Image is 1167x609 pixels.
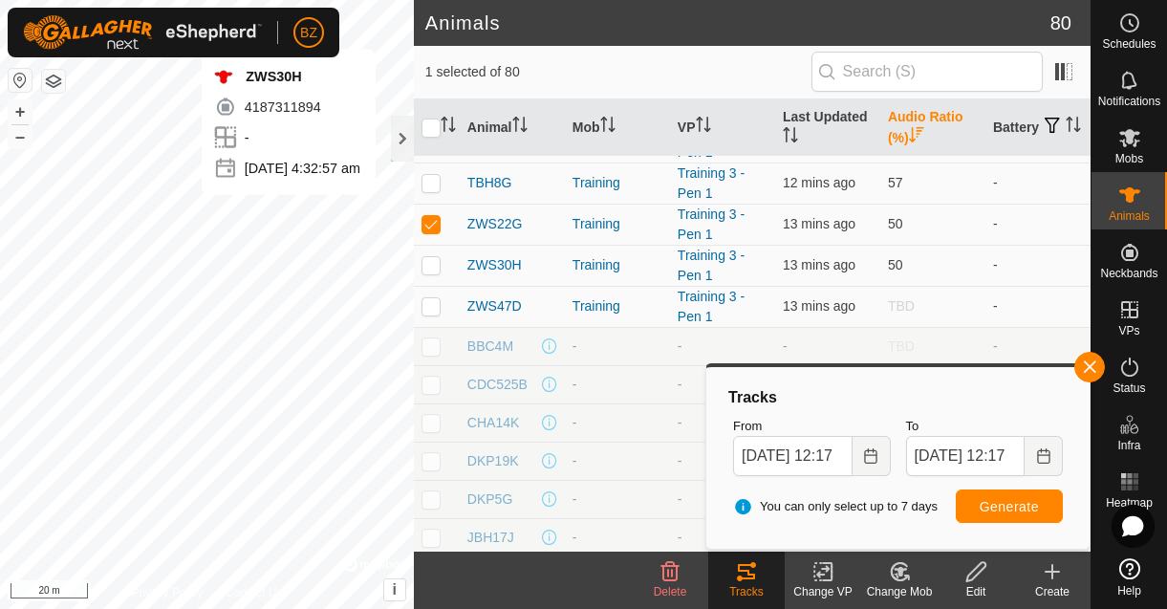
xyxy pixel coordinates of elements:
div: [DATE] 4:32:57 am [214,157,360,180]
span: TBD [888,338,915,354]
div: - [573,489,662,510]
span: Status [1113,382,1145,394]
a: Training 3 - Pen 1 [678,124,745,160]
span: TBH8G [467,173,512,193]
span: Neckbands [1100,268,1157,279]
div: Training [573,173,662,193]
button: + [9,100,32,123]
a: Training 3 - Pen 1 [678,289,745,324]
span: Heatmap [1106,497,1153,509]
button: – [9,125,32,148]
span: BZ [300,23,317,43]
p-sorticon: Activate to sort [441,120,456,135]
p-sorticon: Activate to sort [909,130,924,145]
a: Privacy Policy [131,584,203,601]
span: You can only select up to 7 days [733,497,938,516]
a: Training 3 - Pen 1 [678,248,745,283]
span: JBH17J [467,528,514,548]
span: 57 [888,175,903,190]
span: Notifications [1098,96,1160,107]
span: VPs [1118,325,1139,337]
div: Tracks [725,386,1070,409]
span: ZWS22G [467,214,523,234]
span: DKP19K [467,451,519,471]
div: Edit [938,583,1014,600]
a: Help [1091,551,1167,604]
div: - [573,451,662,471]
label: From [733,417,890,436]
span: BBC4M [467,337,513,357]
th: Last Updated [775,99,880,157]
span: 50 [888,257,903,272]
th: Mob [565,99,670,157]
button: i [384,579,405,600]
span: 50 [888,216,903,231]
span: DKP5G [467,489,512,510]
p-sorticon: Activate to sort [783,130,798,145]
button: Generate [956,489,1063,523]
span: Schedules [1102,38,1156,50]
p-sorticon: Activate to sort [600,120,616,135]
th: Animal [460,99,565,157]
span: 80 [1050,9,1071,37]
button: Choose Date [1025,436,1063,476]
app-display-virtual-paddock-transition: - [678,453,682,468]
span: TBD [888,298,915,314]
td: - [985,245,1091,286]
div: - [573,337,662,357]
span: - [783,338,788,354]
div: 4187311894 [214,96,360,119]
span: 21 Aug 2025, 12:04 pm [783,298,855,314]
button: Choose Date [853,436,891,476]
div: - [214,126,360,149]
th: VP [670,99,775,157]
span: Generate [980,499,1039,514]
app-display-virtual-paddock-transition: - [678,338,682,354]
div: Change Mob [861,583,938,600]
img: Gallagher Logo [23,15,262,50]
div: Training [573,214,662,234]
td: - [985,163,1091,204]
span: i [393,581,397,598]
div: Training [573,296,662,316]
app-display-virtual-paddock-transition: - [678,491,682,507]
a: Contact Us [226,584,282,601]
span: 1 selected of 80 [425,62,811,82]
app-display-virtual-paddock-transition: - [678,415,682,430]
span: CDC525B [467,375,528,395]
div: Change VP [785,583,861,600]
button: Reset Map [9,69,32,92]
button: Map Layers [42,70,65,93]
td: - [985,327,1091,365]
div: - [573,528,662,548]
span: Help [1117,585,1141,597]
td: - [985,204,1091,245]
span: ZWS47D [467,296,522,316]
span: Delete [654,585,687,598]
p-sorticon: Activate to sort [512,120,528,135]
app-display-virtual-paddock-transition: - [678,530,682,545]
span: ZWS30H [467,255,522,275]
input: Search (S) [811,52,1043,92]
div: - [573,375,662,395]
p-sorticon: Activate to sort [696,120,711,135]
span: Infra [1117,440,1140,451]
a: Training 3 - Pen 1 [678,207,745,242]
span: ZWS30H [246,69,301,84]
div: - [573,413,662,433]
td: - [985,286,1091,327]
div: Create [1014,583,1091,600]
th: Battery [985,99,1091,157]
span: 21 Aug 2025, 12:03 pm [783,257,855,272]
h2: Animals [425,11,1050,34]
p-sorticon: Activate to sort [1066,120,1081,135]
span: Mobs [1115,153,1143,164]
span: Animals [1109,210,1150,222]
th: Audio Ratio (%) [880,99,985,157]
span: CHA14K [467,413,519,433]
div: Training [573,255,662,275]
div: Tracks [708,583,785,600]
app-display-virtual-paddock-transition: - [678,377,682,392]
span: 21 Aug 2025, 12:04 pm [783,175,855,190]
label: To [906,417,1063,436]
